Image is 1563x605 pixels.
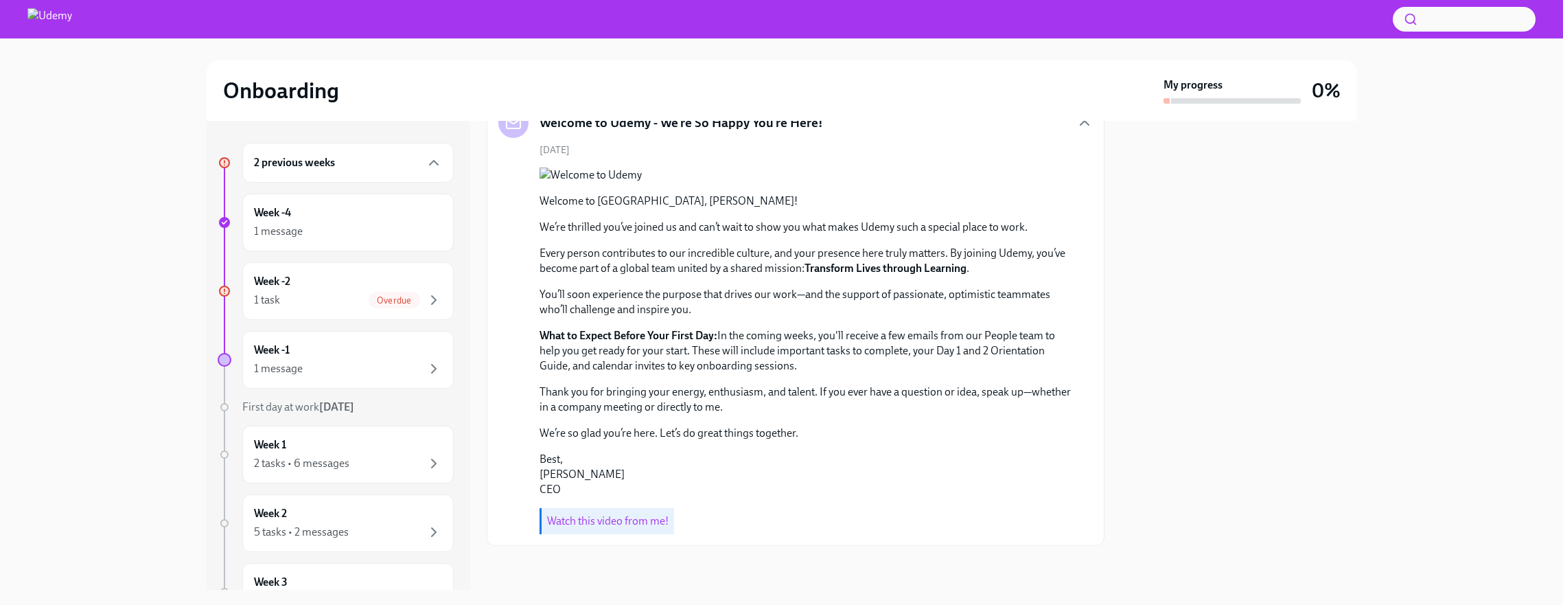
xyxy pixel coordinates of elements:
h3: 0% [1312,78,1341,103]
div: 1 task [254,293,280,308]
img: Udemy [27,8,72,30]
p: You’ll soon experience the purpose that drives our work—and the support of passionate, optimistic... [540,287,1071,317]
button: Zoom image [540,168,1071,183]
strong: My progress [1163,78,1223,93]
a: Watch this video from me! [547,514,669,527]
a: Week 12 tasks • 6 messages [218,426,454,483]
p: Thank you for bringing your energy, enthusiasm, and talent. If you ever have a question or idea, ... [540,385,1071,415]
strong: What to Expect Before Your First Day: [540,329,717,342]
span: [DATE] [540,144,570,157]
a: First day at work[DATE] [218,400,454,415]
p: In the coming weeks, you'll receive a few emails from our People team to help you get ready for y... [540,328,1071,374]
h6: 2 previous weeks [254,155,335,170]
h6: Week -2 [254,274,290,289]
div: 5 tasks • 2 messages [254,525,349,540]
p: Every person contributes to our incredible culture, and your presence here truly matters. By join... [540,246,1071,276]
a: Week 25 tasks • 2 messages [218,494,454,552]
h6: Week -4 [254,205,291,220]
p: We’re so glad you’re here. Let’s do great things together. [540,426,1071,441]
a: Week -11 message [218,331,454,389]
p: Welcome to [GEOGRAPHIC_DATA], [PERSON_NAME]! [540,194,1071,209]
h6: Week 2 [254,506,287,521]
a: Week -41 message [218,194,454,251]
a: Week -21 taskOverdue [218,262,454,320]
h6: Week 1 [254,437,286,453]
div: 2 previous weeks [242,143,454,183]
h6: Week -1 [254,343,290,358]
div: 1 message [254,224,303,239]
h6: Week 3 [254,575,288,590]
strong: [DATE] [319,400,354,413]
span: First day at work [242,400,354,413]
div: 2 tasks • 6 messages [254,456,349,471]
div: 1 message [254,361,303,376]
h2: Onboarding [223,77,339,104]
h5: Welcome to Udemy - We’re So Happy You’re Here! [540,114,823,132]
p: Best, [PERSON_NAME] CEO [540,452,1071,497]
strong: Transform Lives through Learning [804,262,966,275]
p: We’re thrilled you’ve joined us and can’t wait to show you what makes Udemy such a special place ... [540,220,1071,235]
span: Overdue [369,295,419,306]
